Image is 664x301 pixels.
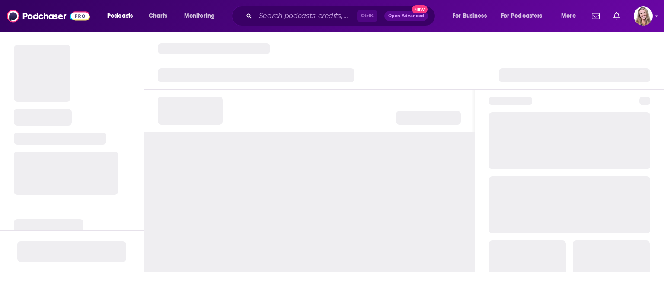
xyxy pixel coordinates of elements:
[412,5,428,13] span: New
[255,9,357,23] input: Search podcasts, credits, & more...
[357,10,377,22] span: Ctrl K
[149,10,167,22] span: Charts
[634,6,653,26] button: Show profile menu
[610,9,623,23] a: Show notifications dropdown
[178,9,226,23] button: open menu
[634,6,653,26] img: User Profile
[143,9,172,23] a: Charts
[495,9,555,23] button: open menu
[634,6,653,26] span: Logged in as KirstinPitchPR
[384,11,428,21] button: Open AdvancedNew
[7,8,90,24] img: Podchaser - Follow, Share and Rate Podcasts
[101,9,144,23] button: open menu
[555,9,587,23] button: open menu
[561,10,576,22] span: More
[107,10,133,22] span: Podcasts
[501,10,543,22] span: For Podcasters
[453,10,487,22] span: For Business
[240,6,444,26] div: Search podcasts, credits, & more...
[447,9,498,23] button: open menu
[184,10,215,22] span: Monitoring
[388,14,424,18] span: Open Advanced
[588,9,603,23] a: Show notifications dropdown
